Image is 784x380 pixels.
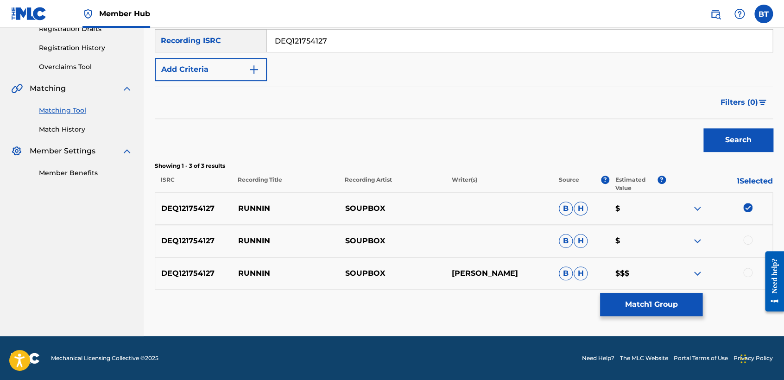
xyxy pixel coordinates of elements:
[609,203,665,214] p: $
[574,266,588,280] span: H
[446,268,553,279] p: [PERSON_NAME]
[155,268,232,279] p: DEQ121754127
[39,125,133,134] a: Match History
[600,293,702,316] button: Match1 Group
[559,266,573,280] span: B
[39,106,133,115] a: Matching Tool
[232,268,339,279] p: RUNNIN
[559,234,573,248] span: B
[121,83,133,94] img: expand
[609,235,665,247] p: $
[339,235,446,247] p: SOUPBOX
[582,354,614,362] a: Need Help?
[692,268,703,279] img: expand
[730,5,749,23] div: Help
[30,83,66,94] span: Matching
[574,202,588,215] span: H
[743,203,752,212] img: deselect
[692,235,703,247] img: expand
[39,62,133,72] a: Overclaims Tool
[39,24,133,34] a: Registration Drafts
[155,162,773,170] p: Showing 1 - 3 of 3 results
[30,146,95,157] span: Member Settings
[39,168,133,178] a: Member Benefits
[715,91,773,114] button: Filters (0)
[658,176,666,184] span: ?
[232,203,339,214] p: RUNNIN
[339,268,446,279] p: SOUPBOX
[734,8,745,19] img: help
[99,8,150,19] span: Member Hub
[574,234,588,248] span: H
[740,345,746,373] div: Drag
[11,353,40,364] img: logo
[11,146,22,157] img: Member Settings
[339,203,446,214] p: SOUPBOX
[759,100,766,105] img: filter
[559,202,573,215] span: B
[339,176,446,192] p: Recording Artist
[692,203,703,214] img: expand
[706,5,725,23] a: Public Search
[446,176,553,192] p: Writer(s)
[733,354,773,362] a: Privacy Policy
[155,235,232,247] p: DEQ121754127
[155,176,232,192] p: ISRC
[703,128,773,152] button: Search
[754,5,773,23] div: User Menu
[232,176,339,192] p: Recording Title
[758,244,784,319] iframe: Resource Center
[666,176,773,192] p: 1 Selected
[620,354,668,362] a: The MLC Website
[721,97,758,108] span: Filters ( 0 )
[601,176,609,184] span: ?
[11,83,23,94] img: Matching
[82,8,94,19] img: Top Rightsholder
[11,7,47,20] img: MLC Logo
[738,336,784,380] iframe: Chat Widget
[674,354,728,362] a: Portal Terms of Use
[155,58,267,81] button: Add Criteria
[615,176,658,192] p: Estimated Value
[248,64,259,75] img: 9d2ae6d4665cec9f34b9.svg
[39,43,133,53] a: Registration History
[155,203,232,214] p: DEQ121754127
[155,0,773,156] form: Search Form
[232,235,339,247] p: RUNNIN
[121,146,133,157] img: expand
[559,176,579,192] p: Source
[609,268,665,279] p: $$$
[51,354,158,362] span: Mechanical Licensing Collective © 2025
[710,8,721,19] img: search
